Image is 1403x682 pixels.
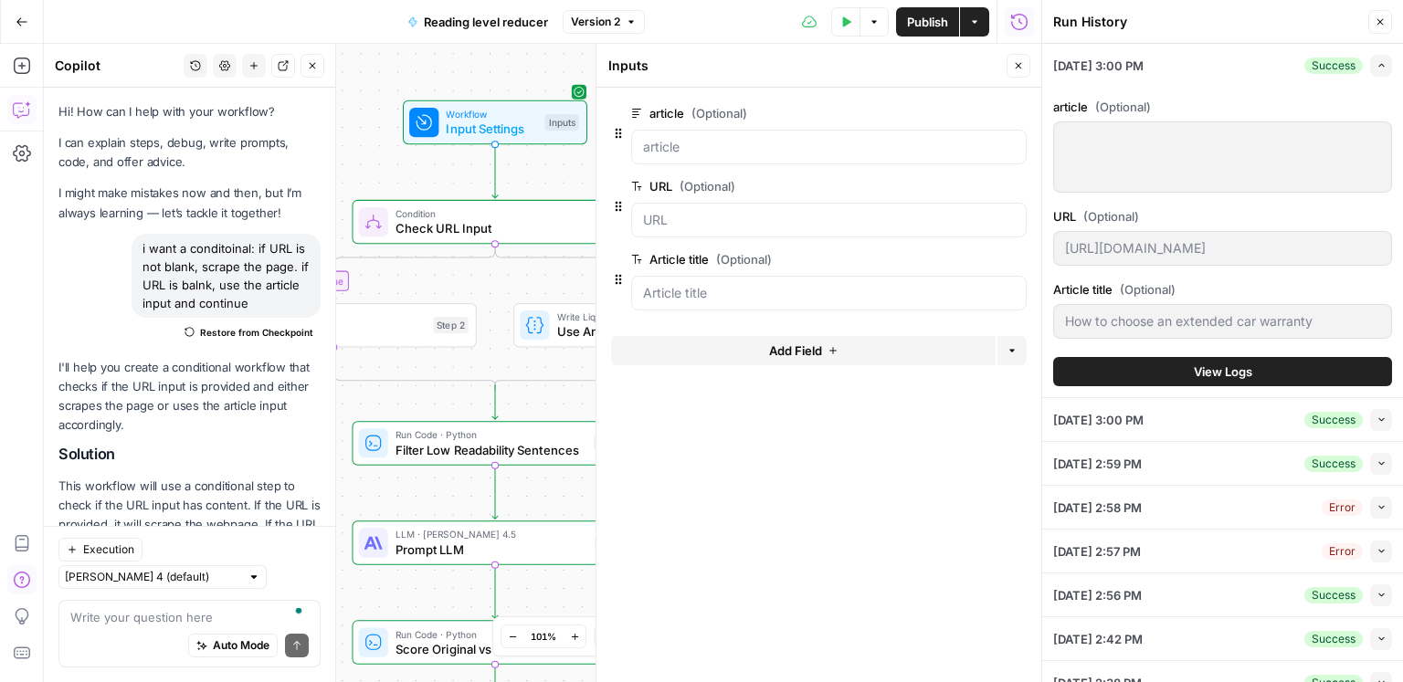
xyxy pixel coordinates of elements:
div: Success [1304,412,1363,428]
span: [DATE] 2:59 PM [1053,455,1142,473]
g: Edge from start to step_1 [492,144,498,198]
span: [DATE] 2:58 PM [1053,498,1142,517]
g: Edge from step_2 to step_1-conditional-end [333,347,495,390]
g: Edge from step_5 to step_6 [492,564,498,618]
div: Web Page ScrapeScrape WebpageStep 2 [191,303,477,347]
input: Article title [643,284,1015,302]
textarea: To enrich screen reader interactions, please activate Accessibility in Grammarly extension settings [70,608,309,626]
div: Run Code · PythonFilter Low Readability SentencesStep 4 [352,421,638,465]
input: article [643,138,1015,156]
div: Step 2 [433,317,468,333]
span: 101% [531,629,556,644]
div: Inputs [545,114,579,131]
input: Claude Sonnet 4 (default) [65,568,240,586]
span: LLM · [PERSON_NAME] 4.5 [396,527,587,541]
span: (Optional) [691,104,747,122]
div: Success [1304,587,1363,603]
p: Hi! How can I help with your workflow? [58,102,321,121]
span: Condition [396,206,589,221]
span: Reading level reducer [424,13,548,31]
div: Success [1304,631,1363,647]
span: Version 2 [571,14,620,30]
span: Use Article Input [557,322,749,341]
span: Execution [83,541,134,558]
label: URL [1053,207,1392,226]
g: Edge from step_1-conditional-end to step_4 [492,385,498,419]
button: Publish [896,7,959,37]
span: [DATE] 2:56 PM [1053,586,1142,604]
span: Filter Low Readability Sentences [396,440,586,458]
g: Edge from step_3 to step_1-conditional-end [495,347,657,390]
div: Success [1304,456,1363,472]
span: Check URL Input [396,219,589,237]
div: i want a conditoinal: if URL is not blank, scrape the page. if URL is balnk, use the article inpu... [132,234,321,318]
p: I might make mistakes now and then, but I’m always learning — let’s tackle it together! [58,184,321,222]
span: Prompt LLM [396,540,587,559]
button: View Logs [1053,357,1392,386]
label: URL [631,177,923,195]
p: This workflow will use a conditional step to check if the URL input has content. If the URL is pr... [58,477,321,554]
div: ConditionCheck URL InputStep 1 [352,200,638,244]
button: Reading level reducer [396,7,559,37]
span: [DATE] 3:00 PM [1053,57,1144,75]
div: Error [1322,543,1363,560]
span: [DATE] 3:00 PM [1053,411,1144,429]
span: [DATE] 2:57 PM [1053,542,1141,561]
p: I can explain steps, debug, write prompts, code, and offer advice. [58,133,321,172]
label: article [1053,98,1392,116]
div: Success [1304,58,1363,74]
span: (Optional) [716,250,772,268]
g: Edge from step_4 to step_5 [492,465,498,519]
label: Article title [631,250,923,268]
span: Run Code · Python [396,626,587,641]
div: Copilot [55,57,178,75]
span: (Optional) [1120,280,1176,299]
div: LLM · [PERSON_NAME] 4.5Prompt LLMStep 5 [352,520,638,564]
button: Version 2 [563,10,645,34]
p: I'll help you create a conditional workflow that checks if the URL input is provided and either s... [58,358,321,435]
div: WorkflowInput SettingsInputs [352,100,638,144]
span: Publish [907,13,948,31]
span: (Optional) [680,177,735,195]
span: (Optional) [1083,207,1139,226]
span: Web Page Scrape [234,310,426,324]
span: Run Code · Python [396,427,586,442]
div: Error [1322,499,1363,516]
span: Workflow [446,107,537,121]
button: Add Field [611,336,996,365]
div: Run Code · PythonScore Original vs Revised SentencesStep 6 [352,620,638,664]
span: Restore from Checkpoint [200,325,313,340]
h2: Solution [58,446,321,463]
span: Score Original vs Revised Sentences [396,640,587,658]
span: [DATE] 2:42 PM [1053,630,1143,648]
div: Write Liquid TextUse Article InputStep 3 [513,303,799,347]
button: Restore from Checkpoint [177,321,321,343]
input: URL [643,211,1015,229]
label: article [631,104,923,122]
label: Article title [1053,280,1392,299]
span: Add Field [769,341,822,360]
button: Auto Mode [188,634,278,657]
button: Execution [58,538,142,561]
textarea: Inputs [608,57,649,75]
span: Input Settings [446,120,537,138]
span: Write Liquid Text [557,310,749,324]
span: Auto Mode [213,637,269,654]
span: (Optional) [1095,98,1151,116]
span: View Logs [1194,362,1252,381]
span: Scrape Webpage [234,322,426,341]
